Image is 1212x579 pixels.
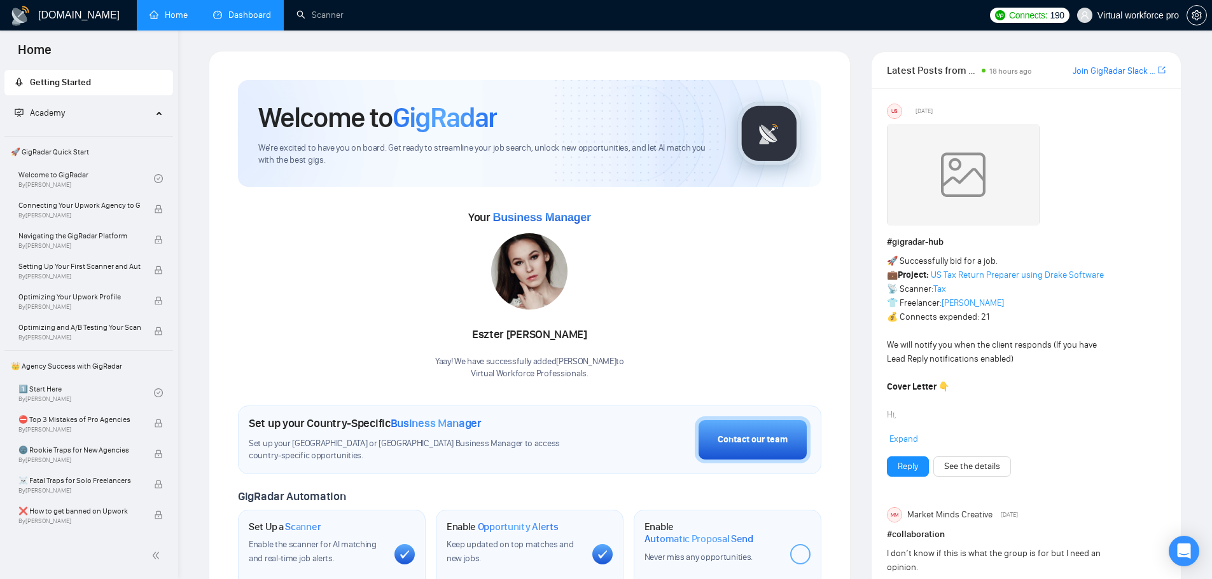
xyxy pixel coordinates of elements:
span: ❌ How to get banned on Upwork [18,505,141,517]
div: Yaay! We have successfully added [PERSON_NAME] to [435,356,624,380]
span: [DATE] [1001,509,1018,521]
span: 🚀 GigRadar Quick Start [6,139,172,165]
h1: Welcome to [258,100,497,135]
span: lock [154,449,163,458]
span: By [PERSON_NAME] [18,456,141,464]
div: US [888,104,902,118]
strong: Project: [898,269,929,280]
span: user [1080,11,1089,20]
span: export [1158,65,1166,75]
span: ⛔ Top 3 Mistakes of Pro Agencies [18,413,141,426]
a: export [1158,64,1166,76]
span: We're excited to have you on board. Get ready to streamline your job search, unlock new opportuni... [258,142,717,167]
a: dashboardDashboard [213,10,271,20]
a: Welcome to GigRadarBy[PERSON_NAME] [18,165,154,193]
span: double-left [151,549,164,562]
img: weqQh+iSagEgQAAAABJRU5ErkJggg== [887,124,1040,226]
span: Automatic Proposal Send [644,533,753,545]
span: Never miss any opportunities. [644,552,753,562]
a: [PERSON_NAME] [942,297,1004,308]
span: 18 hours ago [989,67,1032,76]
span: lock [154,480,163,489]
span: lock [154,296,163,305]
span: Home [8,41,62,67]
span: Your [468,210,591,224]
div: Open Intercom Messenger [1169,536,1199,566]
span: By [PERSON_NAME] [18,426,141,433]
span: Navigating the GigRadar Platform [18,229,141,242]
div: Contact our team [718,433,788,447]
span: rocket [15,78,24,86]
img: 1687292614877-83.jpg [491,233,568,310]
span: GigRadar Automation [238,489,345,503]
span: fund-projection-screen [15,108,24,117]
a: Reply [898,460,918,473]
span: By [PERSON_NAME] [18,273,141,280]
span: By [PERSON_NAME] [18,212,141,219]
h1: Enable [447,521,559,533]
span: 👑 Agency Success with GigRadar [6,353,172,379]
span: By [PERSON_NAME] [18,303,141,311]
div: Eszter [PERSON_NAME] [435,324,624,346]
span: Getting Started [30,77,91,88]
a: US Tax Return Preparer using Drake Software [931,269,1104,280]
span: check-circle [154,388,163,397]
img: gigradar-logo.png [737,102,801,165]
img: logo [10,6,31,26]
h1: Enable [644,521,780,545]
a: searchScanner [296,10,344,20]
a: Tax [933,283,946,294]
a: Join GigRadar Slack Community [1073,64,1155,78]
li: Getting Started [4,70,173,95]
h1: Set up your Country-Specific [249,416,482,430]
span: GigRadar [393,100,497,135]
img: upwork-logo.png [995,10,1005,20]
span: Optimizing Your Upwork Profile [18,290,141,303]
span: [DATE] [916,106,933,117]
span: By [PERSON_NAME] [18,517,141,525]
strong: Cover Letter 👇 [887,381,949,392]
span: lock [154,419,163,428]
span: Business Manager [492,211,590,224]
span: lock [154,510,163,519]
span: lock [154,235,163,244]
p: Virtual Workforce Professionals . [435,368,624,380]
span: lock [154,327,163,336]
span: Connects: [1009,8,1047,22]
span: lock [154,266,163,275]
span: ☠️ Fatal Traps for Solo Freelancers [18,474,141,487]
span: By [PERSON_NAME] [18,487,141,494]
span: check-circle [154,174,163,183]
span: By [PERSON_NAME] [18,242,141,250]
div: MM [888,508,902,522]
a: See the details [944,460,1000,473]
button: setting [1187,5,1207,25]
span: setting [1187,10,1206,20]
span: Set up your [GEOGRAPHIC_DATA] or [GEOGRAPHIC_DATA] Business Manager to access country-specific op... [249,438,586,462]
span: lock [154,205,163,214]
span: 190 [1050,8,1064,22]
a: 1️⃣ Start HereBy[PERSON_NAME] [18,379,154,407]
span: Connecting Your Upwork Agency to GigRadar [18,199,141,212]
span: Expand [889,433,918,444]
h1: # collaboration [887,528,1166,542]
span: Business Manager [391,416,482,430]
h1: # gigradar-hub [887,235,1166,249]
span: Opportunity Alerts [478,521,559,533]
h1: Set Up a [249,521,321,533]
span: Academy [30,107,65,118]
a: homeHome [150,10,188,20]
span: Market Minds Creative [907,508,993,522]
button: Reply [887,456,929,477]
span: Scanner [285,521,321,533]
span: By [PERSON_NAME] [18,334,141,341]
span: Academy [15,107,65,118]
span: Enable the scanner for AI matching and real-time job alerts. [249,539,377,564]
span: Optimizing and A/B Testing Your Scanner for Better Results [18,321,141,334]
button: See the details [933,456,1011,477]
span: Latest Posts from the GigRadar Community [887,62,978,78]
span: Setting Up Your First Scanner and Auto-Bidder [18,260,141,273]
span: Keep updated on top matches and new jobs. [447,539,574,564]
a: setting [1187,10,1207,20]
span: 🌚 Rookie Traps for New Agencies [18,444,141,456]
